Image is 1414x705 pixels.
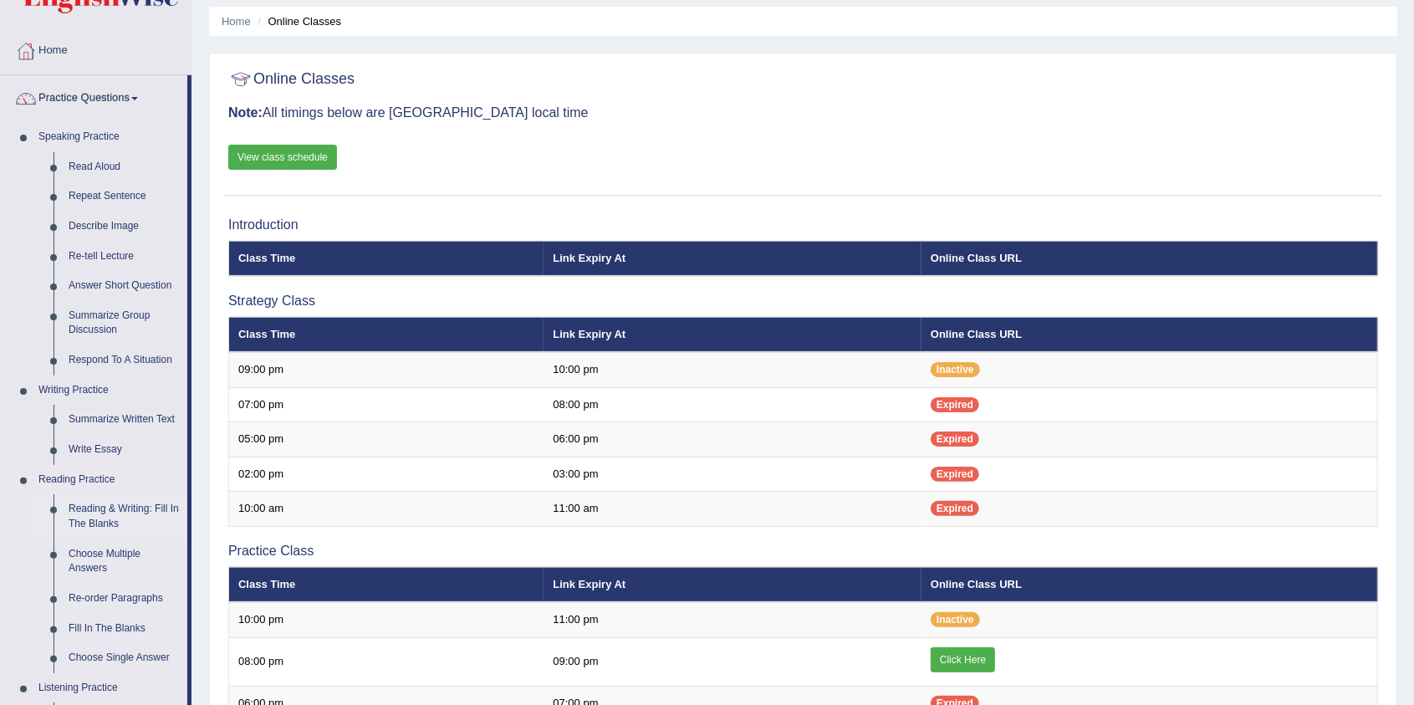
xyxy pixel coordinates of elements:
a: Practice Questions [1,75,187,117]
a: Home [1,28,191,69]
a: Answer Short Question [61,271,187,301]
th: Online Class URL [921,317,1377,352]
th: Link Expiry At [544,317,921,352]
span: Inactive [931,612,980,627]
td: 11:00 am [544,492,921,527]
td: 09:00 pm [229,352,544,387]
h3: Practice Class [228,544,1378,559]
th: Online Class URL [921,567,1377,602]
span: Expired [931,432,979,447]
th: Link Expiry At [544,241,921,276]
h3: Introduction [228,217,1378,232]
td: 02:00 pm [229,457,544,492]
td: 08:00 pm [229,637,544,686]
li: Online Classes [253,13,341,29]
a: Speaking Practice [31,122,187,152]
a: Home [222,15,251,28]
a: Fill In The Blanks [61,614,187,644]
td: 03:00 pm [544,457,921,492]
td: 08:00 pm [544,387,921,422]
td: 10:00 am [229,492,544,527]
a: Write Essay [61,435,187,465]
span: Expired [931,501,979,516]
td: 11:00 pm [544,602,921,637]
td: 10:00 pm [544,352,921,387]
th: Class Time [229,567,544,602]
td: 05:00 pm [229,422,544,457]
a: Click Here [931,647,995,672]
th: Class Time [229,241,544,276]
td: 09:00 pm [544,637,921,686]
a: Read Aloud [61,152,187,182]
a: Respond To A Situation [61,345,187,375]
a: View class schedule [228,145,337,170]
a: Repeat Sentence [61,181,187,212]
th: Online Class URL [921,241,1377,276]
a: Listening Practice [31,673,187,703]
a: Choose Multiple Answers [61,539,187,584]
a: Re-tell Lecture [61,242,187,272]
b: Note: [228,105,263,120]
h2: Online Classes [228,67,355,92]
td: 07:00 pm [229,387,544,422]
a: Choose Single Answer [61,643,187,673]
a: Describe Image [61,212,187,242]
a: Reading Practice [31,465,187,495]
a: Re-order Paragraphs [61,584,187,614]
h3: All timings below are [GEOGRAPHIC_DATA] local time [228,105,1378,120]
span: Expired [931,397,979,412]
h3: Strategy Class [228,294,1378,309]
a: Reading & Writing: Fill In The Blanks [61,494,187,539]
a: Summarize Group Discussion [61,301,187,345]
th: Link Expiry At [544,567,921,602]
a: Writing Practice [31,375,187,406]
span: Inactive [931,362,980,377]
td: 10:00 pm [229,602,544,637]
td: 06:00 pm [544,422,921,457]
th: Class Time [229,317,544,352]
a: Summarize Written Text [61,405,187,435]
span: Expired [931,467,979,482]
